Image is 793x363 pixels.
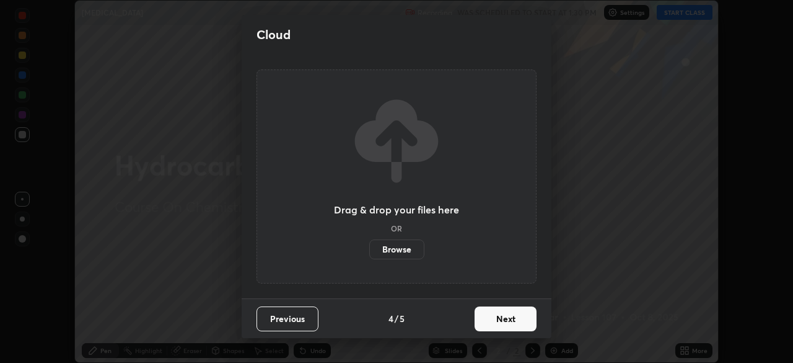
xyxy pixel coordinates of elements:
[400,312,405,325] h4: 5
[395,312,398,325] h4: /
[475,307,537,331] button: Next
[391,225,402,232] h5: OR
[388,312,393,325] h4: 4
[256,307,318,331] button: Previous
[334,205,459,215] h3: Drag & drop your files here
[256,27,291,43] h2: Cloud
